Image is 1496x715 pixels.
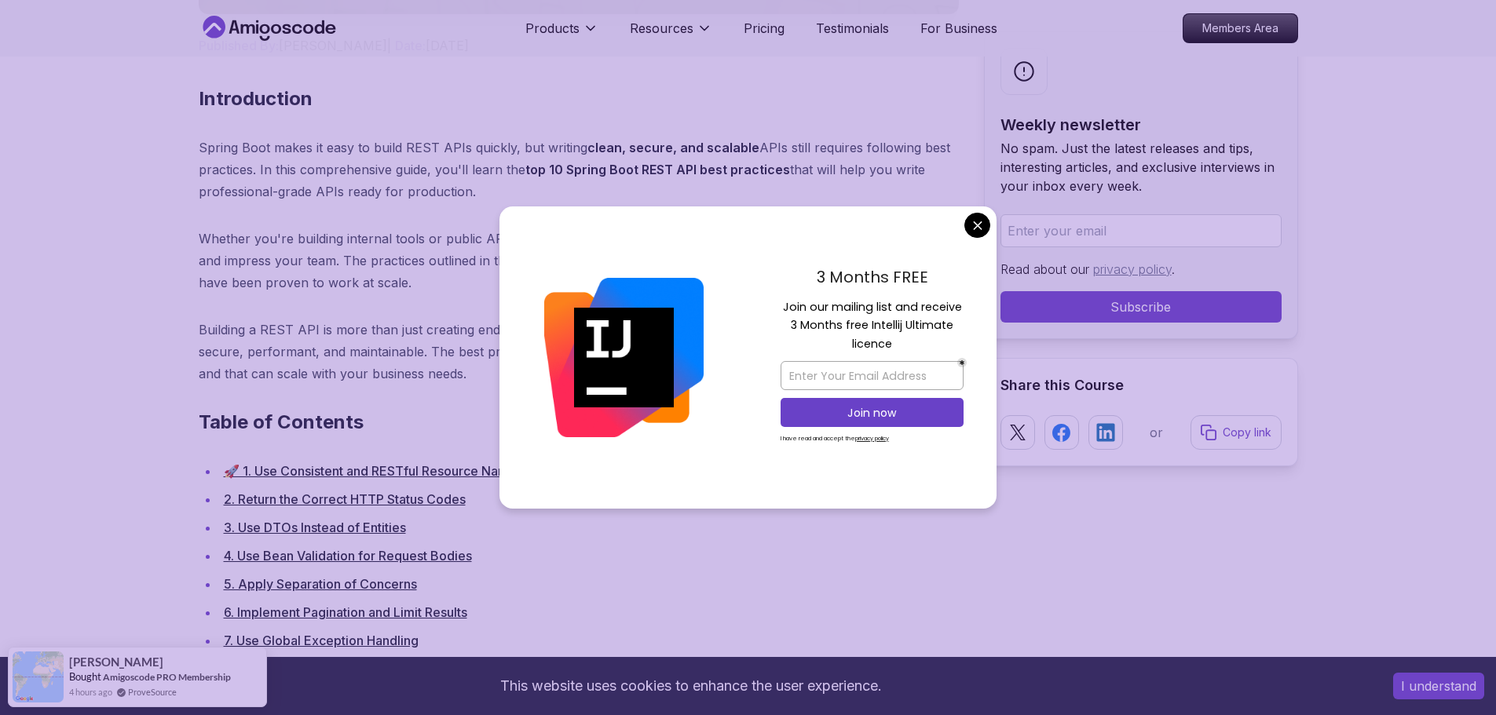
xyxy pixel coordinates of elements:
[199,86,959,111] h2: Introduction
[1000,114,1282,136] h2: Weekly newsletter
[525,19,580,38] p: Products
[1183,14,1297,42] p: Members Area
[224,633,419,648] a: 7. Use Global Exception Handling
[199,137,959,202] p: Spring Boot makes it easy to build REST APIs quickly, but writing APIs still requires following b...
[69,670,101,683] span: Bought
[1000,139,1282,195] p: No spam. Just the latest releases and tips, interesting articles, and exclusive interviews in you...
[1093,261,1172,277] a: privacy policy
[103,671,231,683] a: Amigoscode PRO Membership
[224,463,527,479] a: 🚀 1. Use Consistent and RESTful Resource Naming
[1000,214,1282,247] input: Enter your email
[630,19,693,38] p: Resources
[12,669,1370,703] div: This website uses cookies to enhance the user experience.
[1000,291,1282,323] button: Subscribe
[224,491,466,507] a: 2. Return the Correct HTTP Status Codes
[199,410,959,435] h2: Table of Contents
[224,576,417,592] a: 5. Apply Separation of Concerns
[1191,415,1282,450] button: Copy link
[13,651,64,702] img: provesource social proof notification image
[525,162,790,177] strong: top 10 Spring Boot REST API best practices
[199,319,959,385] p: Building a REST API is more than just creating endpoints that return data. It's about designing a...
[224,548,472,564] a: 4. Use Bean Validation for Request Bodies
[69,655,163,669] span: [PERSON_NAME]
[744,19,785,38] a: Pricing
[128,685,177,699] a: ProveSource
[1223,425,1271,440] p: Copy link
[816,19,889,38] a: Testimonials
[1000,260,1282,279] p: Read about our .
[199,228,959,294] p: Whether you're building internal tools or public APIs, these tips will help you avoid common mist...
[920,19,997,38] a: For Business
[69,685,112,699] span: 4 hours ago
[1393,673,1484,699] button: Accept cookies
[1183,13,1298,43] a: Members Area
[224,604,467,620] a: 6. Implement Pagination and Limit Results
[1150,423,1163,442] p: or
[525,19,598,50] button: Products
[587,140,759,155] strong: clean, secure, and scalable
[224,520,406,535] a: 3. Use DTOs Instead of Entities
[630,19,712,50] button: Resources
[1000,374,1282,396] h2: Share this Course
